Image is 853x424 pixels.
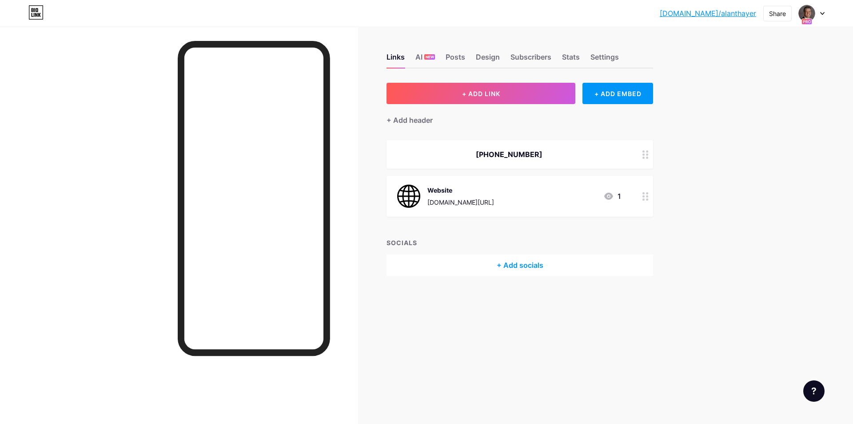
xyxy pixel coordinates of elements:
span: + ADD LINK [462,90,500,97]
button: + ADD LINK [387,83,575,104]
span: NEW [426,54,434,60]
a: [DOMAIN_NAME]/alanthayer [660,8,756,19]
div: + ADD EMBED [582,83,653,104]
div: Website [427,186,494,195]
div: AI [415,52,435,68]
div: [DOMAIN_NAME][URL] [427,198,494,207]
img: Website [397,185,420,208]
div: Stats [562,52,580,68]
div: + Add header [387,115,433,125]
div: Posts [446,52,465,68]
img: test9021 [798,5,815,22]
div: SOCIALS [387,238,653,247]
div: Links [387,52,405,68]
div: Share [769,9,786,18]
div: [PHONE_NUMBER] [397,149,621,160]
div: + Add socials [387,254,653,276]
div: Settings [590,52,619,68]
div: Subscribers [510,52,551,68]
div: Design [476,52,500,68]
div: 1 [603,191,621,202]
